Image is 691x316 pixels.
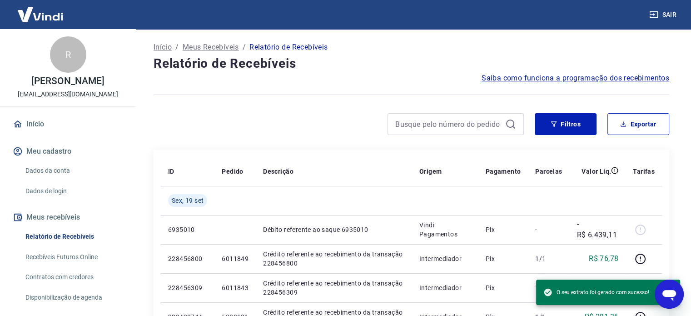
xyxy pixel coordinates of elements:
[11,114,125,134] a: Início
[168,254,207,263] p: 228456800
[168,167,174,176] p: ID
[22,182,125,201] a: Dados de login
[11,207,125,227] button: Meus recebíveis
[633,167,655,176] p: Tarifas
[543,288,649,297] span: O seu extrato foi gerado com sucesso!
[535,283,562,292] p: 1/1
[22,227,125,246] a: Relatório de Recebíveis
[249,42,328,53] p: Relatório de Recebíveis
[22,288,125,307] a: Disponibilização de agenda
[154,55,669,73] h4: Relatório de Recebíveis
[419,254,471,263] p: Intermediador
[482,73,669,84] a: Saiba como funciona a programação dos recebimentos
[172,196,204,205] span: Sex, 19 set
[263,279,405,297] p: Crédito referente ao recebimento da transação 228456309
[22,161,125,180] a: Dados da conta
[168,225,207,234] p: 6935010
[647,6,680,23] button: Sair
[175,42,179,53] p: /
[222,254,249,263] p: 6011849
[419,221,471,239] p: Vindi Pagamentos
[50,36,86,73] div: R
[589,253,618,264] p: R$ 76,78
[486,254,521,263] p: Pix
[263,225,405,234] p: Débito referente ao saque 6935010
[168,283,207,292] p: 228456309
[243,42,246,53] p: /
[486,167,521,176] p: Pagamento
[263,167,293,176] p: Descrição
[395,117,502,131] input: Busque pelo número do pedido
[18,90,118,99] p: [EMAIL_ADDRESS][DOMAIN_NAME]
[535,225,562,234] p: -
[154,42,172,53] a: Início
[31,76,104,86] p: [PERSON_NAME]
[222,167,243,176] p: Pedido
[263,250,405,268] p: Crédito referente ao recebimento da transação 228456800
[183,42,239,53] a: Meus Recebíveis
[419,167,442,176] p: Origem
[11,0,70,28] img: Vindi
[22,268,125,286] a: Contratos com credores
[535,254,562,263] p: 1/1
[582,167,611,176] p: Valor Líq.
[11,141,125,161] button: Meu cadastro
[655,280,684,309] iframe: Botão para abrir a janela de mensagens
[486,283,521,292] p: Pix
[222,283,249,292] p: 6011843
[535,167,562,176] p: Parcelas
[607,113,669,135] button: Exportar
[577,219,618,241] p: -R$ 6.439,11
[419,283,471,292] p: Intermediador
[535,113,597,135] button: Filtros
[22,248,125,266] a: Recebíveis Futuros Online
[486,225,521,234] p: Pix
